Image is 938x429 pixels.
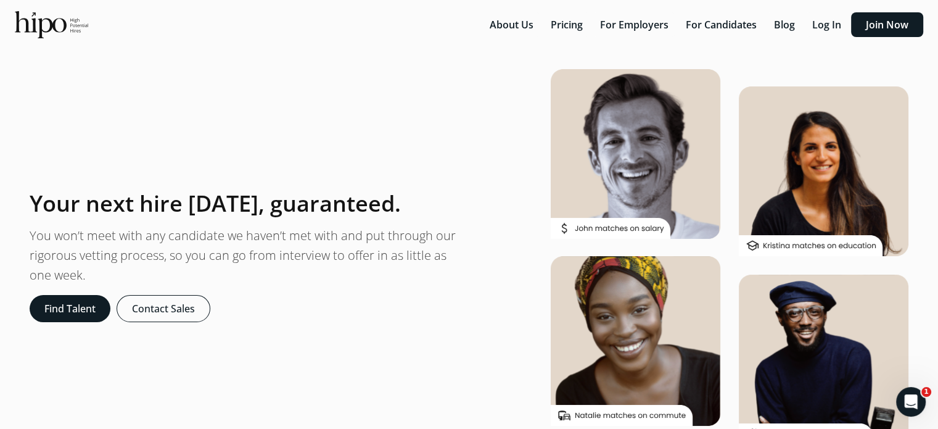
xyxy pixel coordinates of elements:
p: You won’t meet with any candidate we haven’t met with and put through our rigorous vetting proces... [30,226,459,285]
a: Log In [805,18,851,31]
img: official-logo [15,11,88,38]
button: Blog [767,12,802,37]
iframe: Intercom live chat [896,387,926,417]
button: For Employers [593,12,676,37]
h1: Your next hire [DATE], guaranteed. [30,191,401,216]
button: Contact Sales [117,295,210,322]
a: For Employers [593,18,678,31]
button: Pricing [543,12,590,37]
button: Find Talent [30,295,110,322]
a: Blog [767,18,805,31]
span: 1 [921,387,931,397]
button: About Us [482,12,541,37]
button: For Candidates [678,12,764,37]
button: Join Now [851,12,923,37]
a: Pricing [543,18,593,31]
a: About Us [482,18,543,31]
a: Join Now [851,18,923,31]
button: Log In [805,12,849,37]
a: For Candidates [678,18,767,31]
